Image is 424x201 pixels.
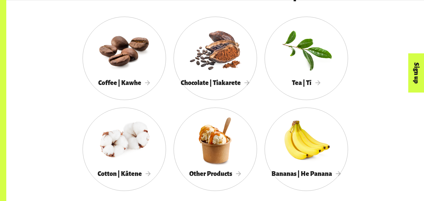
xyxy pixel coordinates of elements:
[189,170,241,177] span: Other Products
[98,170,151,177] span: Cotton | Kātene
[174,108,257,191] a: Other Products
[174,17,257,100] a: Chocolate | Tiakarete
[83,17,166,100] a: Coffee | Kawhe
[265,17,348,100] a: Tea | Tī
[271,170,341,177] span: Bananas | He Panana
[83,108,166,191] a: Cotton | Kātene
[265,108,348,191] a: Bananas | He Panana
[181,79,250,86] span: Chocolate | Tiakarete
[292,79,320,86] span: Tea | Tī
[98,79,150,86] span: Coffee | Kawhe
